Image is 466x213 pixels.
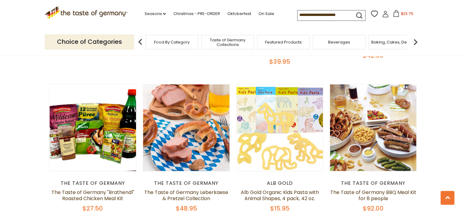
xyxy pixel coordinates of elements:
a: The Taste of Germany BBQ Meal Kit for 8 people [330,189,416,202]
a: Christmas - PRE-ORDER [173,10,220,17]
span: $15.95 [270,204,290,213]
p: Choice of Categories [45,34,134,49]
a: Featured Products [265,40,302,44]
a: The Taste of Germany Leberkaese & Pretzel Collection [144,189,228,202]
a: Baking, Cakes, Desserts [371,40,419,44]
span: $48.95 [176,204,197,213]
img: Alb Gold Organic Kids Pasta with Animal Shapes, 4 pack, 42 oz. [237,84,323,171]
img: next arrow [409,36,422,48]
div: Alb Gold [236,180,324,186]
span: $27.50 [82,204,103,213]
a: Alb Gold Organic Kids Pasta with Animal Shapes, 4 pack, 42 oz. [241,189,319,202]
div: The Taste of Germany [143,180,230,186]
button: $23.75 [390,10,416,19]
span: $92.00 [363,204,384,213]
a: Food By Category [154,40,190,44]
img: The Taste of Germany BBQ Meal Kit for 8 people [330,84,417,171]
a: Taste of Germany Collections [203,38,252,47]
a: Oktoberfest [227,10,251,17]
img: The Taste of Germany Leberkaese & Pretzel Collection [143,84,230,171]
img: The Taste of Germany "Brathendl" Roasted Chicken Meal Kit [50,84,136,171]
a: The Taste of Germany "Brathendl" Roasted Chicken Meal Kit [51,189,134,202]
div: The Taste of Germany [330,180,417,186]
a: Seasons [144,10,166,17]
span: $39.95 [269,57,290,66]
img: previous arrow [134,36,146,48]
a: Beverages [328,40,350,44]
div: The Taste of Germany [49,180,137,186]
span: $23.75 [401,11,413,16]
a: On Sale [258,10,274,17]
